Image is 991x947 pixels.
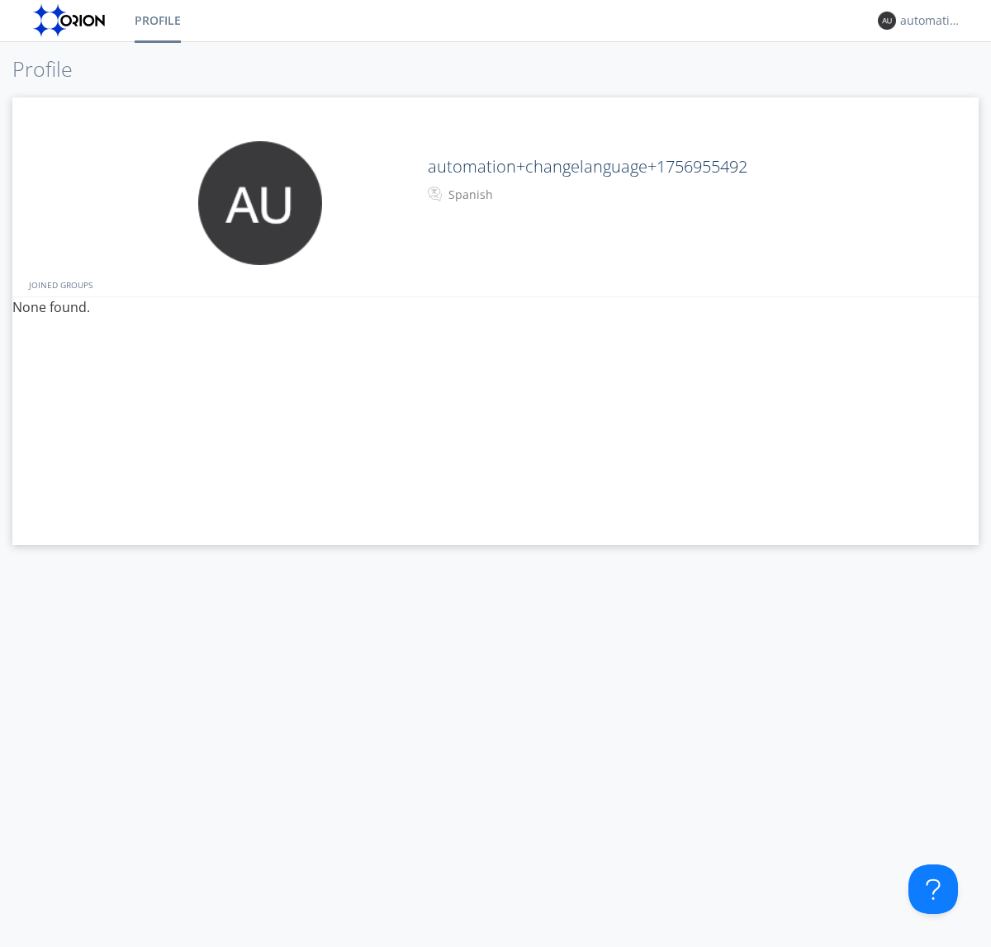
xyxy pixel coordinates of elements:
div: Spanish [448,187,586,203]
img: 373638.png [198,141,322,265]
p: None found. [12,297,979,319]
h2: automation+changelanguage+1756955492 [428,158,886,176]
div: automation+changelanguage+1756955492 [900,12,962,29]
img: In groups with Translation enabled, your messages will be automatically translated to and from th... [428,184,444,204]
div: JOINED GROUPS [25,272,974,296]
h1: Profile [12,58,979,81]
img: orion-labs-logo.svg [33,4,110,37]
img: 373638.png [878,12,896,30]
iframe: Toggle Customer Support [908,864,958,914]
